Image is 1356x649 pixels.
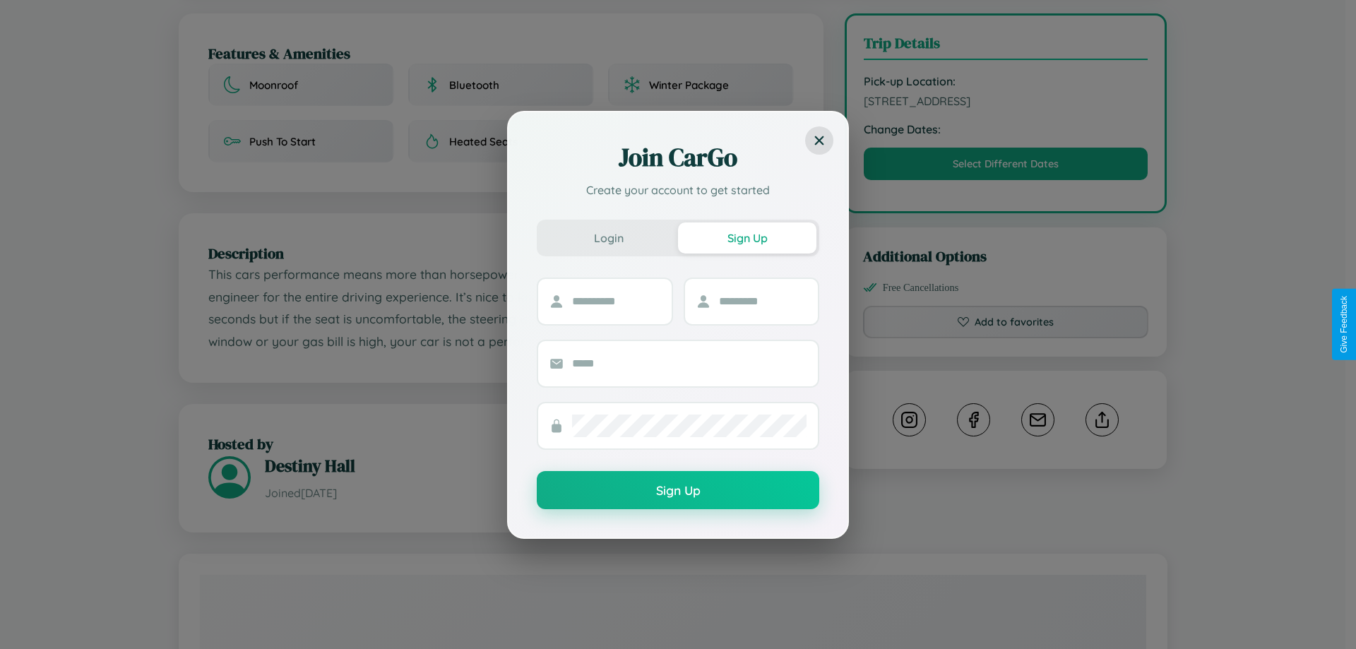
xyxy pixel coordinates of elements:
button: Login [540,222,678,254]
div: Give Feedback [1339,296,1349,353]
h2: Join CarGo [537,141,819,174]
button: Sign Up [678,222,816,254]
p: Create your account to get started [537,181,819,198]
button: Sign Up [537,471,819,509]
